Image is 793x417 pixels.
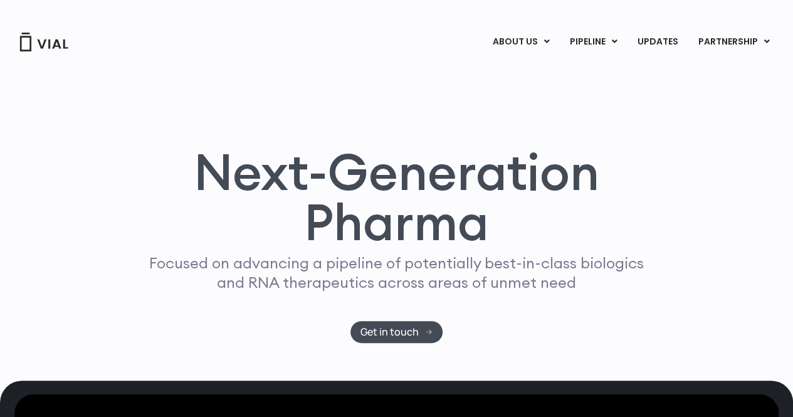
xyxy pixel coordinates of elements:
[628,31,688,53] a: UPDATES
[350,321,443,343] a: Get in touch
[560,31,627,53] a: PIPELINEMenu Toggle
[360,327,419,337] span: Get in touch
[125,147,668,247] h1: Next-Generation Pharma
[483,31,559,53] a: ABOUT USMenu Toggle
[688,31,780,53] a: PARTNERSHIPMenu Toggle
[19,33,69,51] img: Vial Logo
[144,253,649,292] p: Focused on advancing a pipeline of potentially best-in-class biologics and RNA therapeutics acros...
